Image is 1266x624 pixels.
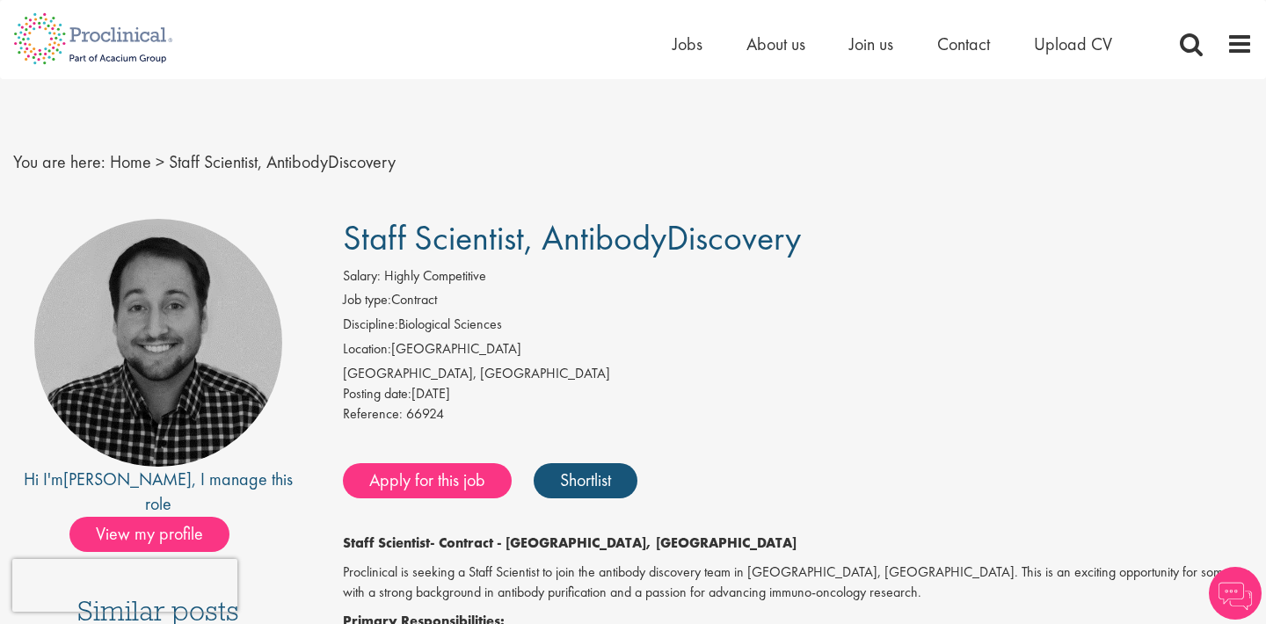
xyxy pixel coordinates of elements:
[343,463,512,498] a: Apply for this job
[169,150,396,173] span: Staff Scientist, AntibodyDiscovery
[937,33,990,55] a: Contact
[13,150,105,173] span: You are here:
[12,559,237,612] iframe: reCAPTCHA
[343,215,801,260] span: Staff Scientist, AntibodyDiscovery
[343,339,1253,364] li: [GEOGRAPHIC_DATA]
[343,562,1253,603] p: Proclinical is seeking a Staff Scientist to join the antibody discovery team in [GEOGRAPHIC_DATA]...
[1209,567,1262,620] img: Chatbot
[384,266,486,285] span: Highly Competitive
[110,150,151,173] a: breadcrumb link
[746,33,805,55] a: About us
[673,33,702,55] a: Jobs
[430,533,797,552] strong: - Contract - [GEOGRAPHIC_DATA], [GEOGRAPHIC_DATA]
[343,404,403,424] label: Reference:
[156,150,164,173] span: >
[343,384,411,403] span: Posting date:
[343,266,381,287] label: Salary:
[849,33,893,55] a: Join us
[343,339,391,359] label: Location:
[34,219,282,467] img: imeage of recruiter Mike Raletz
[69,517,229,552] span: View my profile
[343,364,1253,384] div: [GEOGRAPHIC_DATA], [GEOGRAPHIC_DATA]
[343,533,430,552] strong: Staff Scientist
[1034,33,1112,55] a: Upload CV
[343,315,398,335] label: Discipline:
[63,468,192,490] a: [PERSON_NAME]
[534,463,637,498] a: Shortlist
[13,467,303,517] div: Hi I'm , I manage this role
[343,315,1253,339] li: Biological Sciences
[343,384,1253,404] div: [DATE]
[343,290,391,310] label: Job type:
[343,290,1253,315] li: Contract
[406,404,444,423] span: 66924
[69,520,247,543] a: View my profile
